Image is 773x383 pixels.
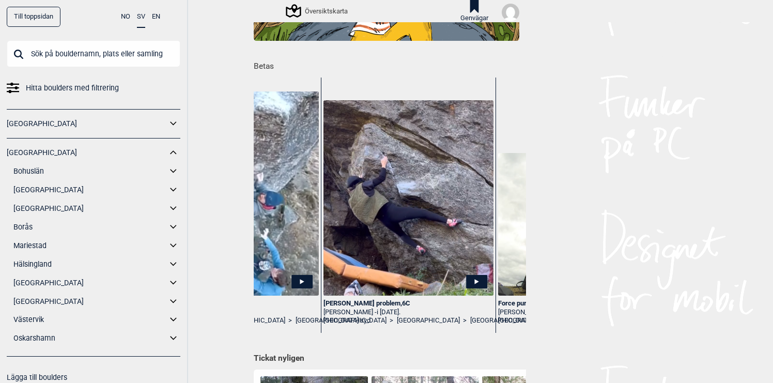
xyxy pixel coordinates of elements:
a: [GEOGRAPHIC_DATA] [498,316,561,325]
a: [GEOGRAPHIC_DATA] [7,116,167,131]
span: > [288,316,292,325]
span: Hitta boulders med filtrering [26,81,119,96]
span: > [390,316,393,325]
img: User fallback1 [502,4,519,21]
img: Charlotte pa Johans problem [323,100,493,296]
a: [GEOGRAPHIC_DATA] [7,145,167,160]
a: Västervik [13,312,167,327]
img: Jonas pa Force pure [498,153,668,296]
a: [GEOGRAPHIC_DATA] [13,182,167,197]
a: [GEOGRAPHIC_DATA] [222,316,285,325]
a: Hitta boulders med filtrering [7,81,180,96]
a: Lägga till boulders [7,373,67,381]
a: [GEOGRAPHIC_DATA] [397,316,460,325]
input: Sök på bouldernamn, plats eller samling [7,40,180,67]
span: > [463,316,467,325]
a: [GEOGRAPHIC_DATA] [323,316,386,325]
button: NO [121,7,130,27]
a: Till toppsidan [7,7,60,27]
div: [PERSON_NAME] problem , 6C [323,299,493,308]
a: [GEOGRAPHIC_DATA] syd [470,316,545,325]
button: EN [152,7,160,27]
a: [GEOGRAPHIC_DATA] syd [296,316,370,325]
h1: Tickat nyligen [254,353,519,364]
a: [GEOGRAPHIC_DATA] [13,201,167,216]
a: [GEOGRAPHIC_DATA] [13,275,167,290]
div: [PERSON_NAME] - [323,308,493,317]
button: SV [137,7,145,28]
div: Force pure , 6B 6C [498,299,668,308]
a: Oskarshamn [13,331,167,346]
a: [GEOGRAPHIC_DATA] [13,294,167,309]
div: [PERSON_NAME] - [498,308,668,317]
span: i [DATE]. [377,308,400,316]
a: Borås [13,220,167,235]
a: Mariestad [13,238,167,253]
h1: Betas [254,54,526,72]
a: Bohuslän [13,164,167,179]
div: Översiktskarta [287,5,348,17]
a: Hälsingland [13,257,167,272]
